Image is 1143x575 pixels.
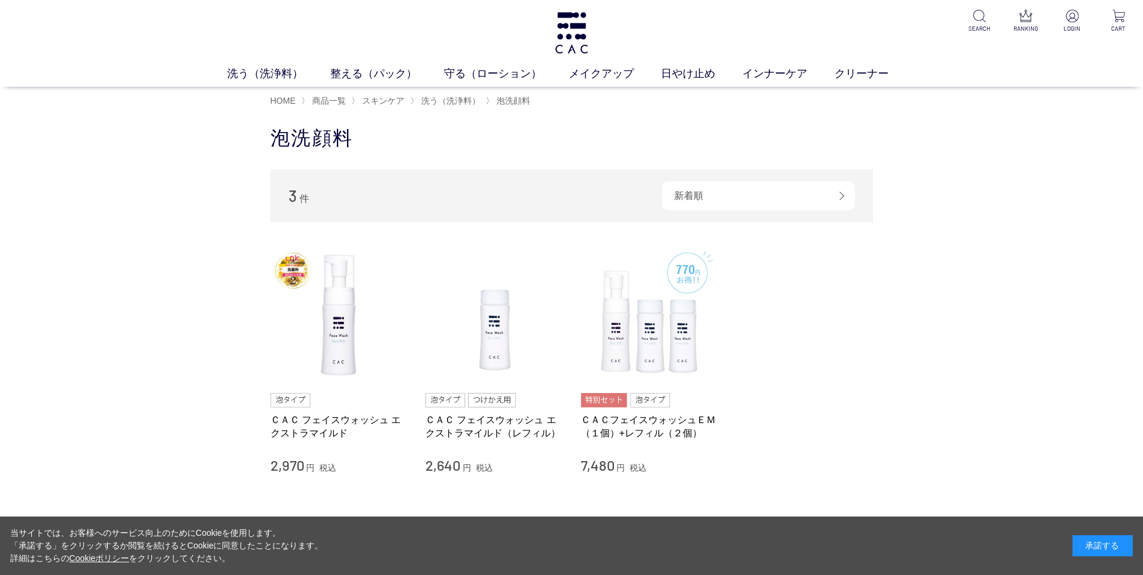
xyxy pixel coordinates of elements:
[271,247,408,384] img: ＣＡＣ フェイスウォッシュ エクストラマイルド
[630,463,647,473] span: 税込
[1073,535,1133,556] div: 承諾する
[661,66,742,82] a: 日やけ止め
[835,66,916,82] a: クリーナー
[742,66,835,82] a: インナーケア
[444,66,569,82] a: 守る（ローション）
[1104,24,1133,33] p: CART
[351,95,407,107] li: 〉
[616,463,625,473] span: 円
[463,463,471,473] span: 円
[10,527,324,565] div: 当サイトでは、お客様へのサービス向上のためにCookieを使用します。 「承諾する」をクリックするか閲覧を続けるとCookieに同意したことになります。 詳細はこちらの をクリックしてください。
[310,96,346,105] a: 商品一覧
[301,95,349,107] li: 〉
[69,553,130,563] a: Cookieポリシー
[360,96,404,105] a: スキンケア
[410,95,483,107] li: 〉
[1057,24,1087,33] p: LOGIN
[271,393,310,407] img: 泡タイプ
[496,96,530,105] span: 泡洗顔料
[965,24,994,33] p: SEARCH
[965,10,994,33] a: SEARCH
[289,186,297,205] span: 3
[581,247,718,384] img: ＣＡＣフェイスウォッシュＥＭ（１個）+レフィル（２個）
[421,96,480,105] span: 洗う（洗浄料）
[662,181,855,210] div: 新着順
[630,393,670,407] img: 泡タイプ
[581,393,627,407] img: 特別セット
[330,66,444,82] a: 整える（パック）
[486,95,533,107] li: 〉
[1057,10,1087,33] a: LOGIN
[569,66,661,82] a: メイクアップ
[362,96,404,105] span: スキンケア
[319,463,336,473] span: 税込
[271,125,873,151] h1: 泡洗顔料
[306,463,315,473] span: 円
[227,66,330,82] a: 洗う（洗浄料）
[494,96,530,105] a: 泡洗顔料
[1011,10,1041,33] a: RANKING
[581,413,718,439] a: ＣＡＣフェイスウォッシュＥＭ（１個）+レフィル（２個）
[553,12,590,54] img: logo
[271,456,304,474] span: 2,970
[425,413,563,439] a: ＣＡＣ フェイスウォッシュ エクストラマイルド（レフィル）
[476,463,493,473] span: 税込
[1104,10,1133,33] a: CART
[1011,24,1041,33] p: RANKING
[468,393,515,407] img: つけかえ用
[425,456,460,474] span: 2,640
[581,456,615,474] span: 7,480
[425,393,465,407] img: 泡タイプ
[271,96,296,105] a: HOME
[312,96,346,105] span: 商品一覧
[299,193,309,204] span: 件
[425,247,563,384] img: ＣＡＣ フェイスウォッシュ エクストラマイルド（レフィル）
[419,96,480,105] a: 洗う（洗浄料）
[271,413,408,439] a: ＣＡＣ フェイスウォッシュ エクストラマイルド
